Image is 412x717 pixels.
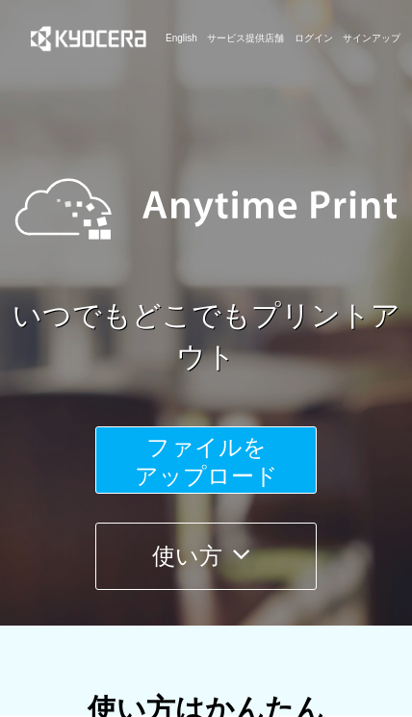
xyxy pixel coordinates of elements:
[295,32,333,45] a: ログイン
[343,32,400,45] a: サインアップ
[207,32,284,45] a: サービス提供店舗
[135,434,278,489] span: ファイルを ​​アップロード
[166,32,197,45] a: English
[95,426,317,494] button: ファイルを​​アップロード
[95,523,317,590] button: 使い方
